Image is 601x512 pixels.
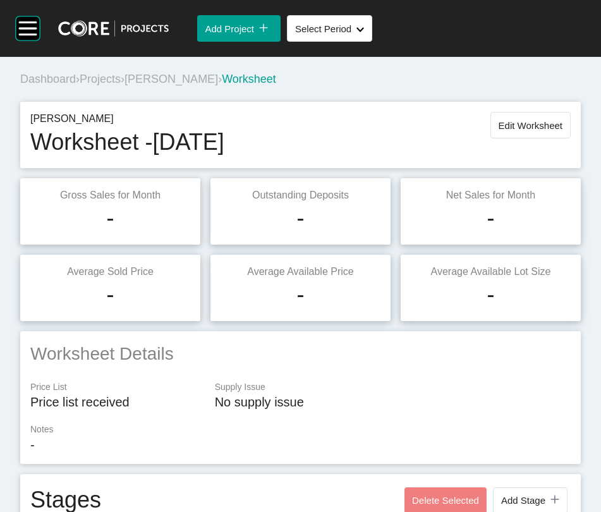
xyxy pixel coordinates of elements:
[76,73,80,85] span: ›
[222,73,276,85] span: Worksheet
[412,495,479,506] span: Delete Selected
[221,265,380,279] p: Average Available Price
[58,20,169,37] img: core-logo-dark.3138cae2.png
[20,73,76,85] a: Dashboard
[30,188,190,202] p: Gross Sales for Month
[296,279,304,310] h1: -
[296,202,304,234] h1: -
[221,188,380,202] p: Outstanding Deposits
[215,393,571,411] p: No supply issue
[121,73,124,85] span: ›
[218,73,222,85] span: ›
[30,112,224,126] p: [PERSON_NAME]
[30,126,224,158] h1: Worksheet - [DATE]
[30,381,202,394] p: Price List
[501,495,545,506] span: Add Stage
[487,202,494,234] h1: -
[287,15,372,42] button: Select Period
[30,265,190,279] p: Average Sold Price
[80,73,121,85] a: Projects
[411,265,571,279] p: Average Available Lot Size
[30,393,202,411] p: Price list received
[124,73,218,85] a: [PERSON_NAME]
[215,381,571,394] p: Supply Issue
[30,424,571,436] p: Notes
[30,436,571,454] p: -
[295,23,351,34] span: Select Period
[487,279,494,310] h1: -
[490,112,571,138] button: Edit Worksheet
[499,120,562,131] span: Edit Worksheet
[197,15,281,42] button: Add Project
[106,279,114,310] h1: -
[30,341,571,366] h2: Worksheet Details
[411,188,571,202] p: Net Sales for Month
[205,23,254,34] span: Add Project
[106,202,114,234] h1: -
